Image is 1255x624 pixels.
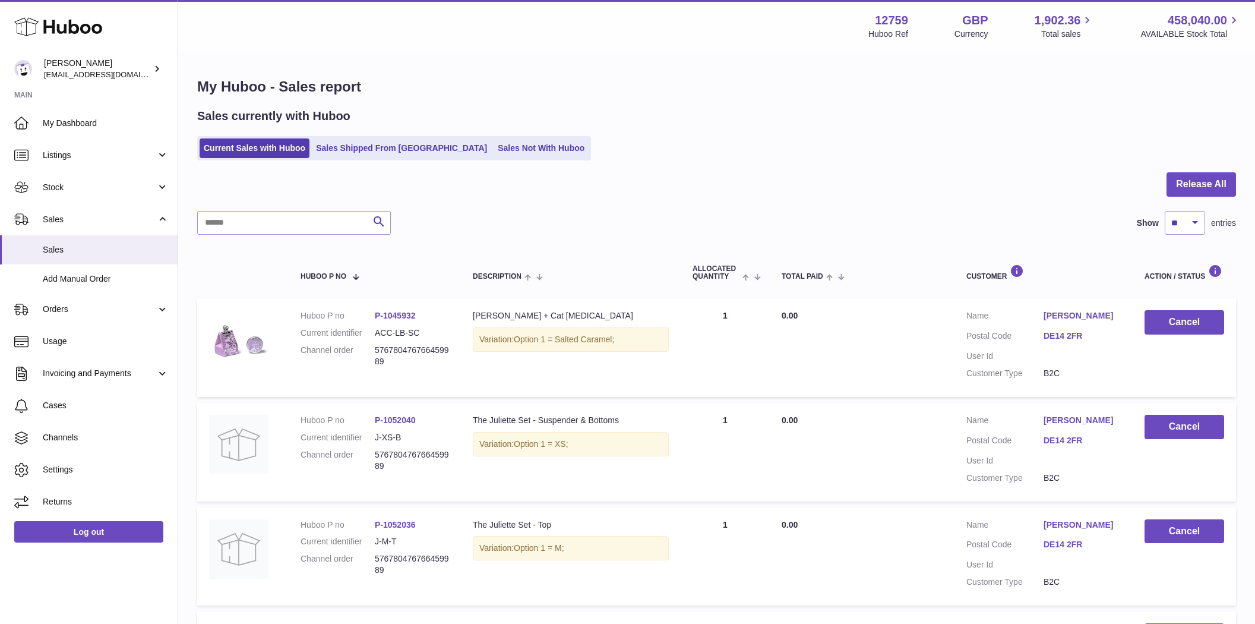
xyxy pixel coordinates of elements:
a: [PERSON_NAME] [1044,310,1121,322]
span: Returns [43,496,169,508]
span: 0.00 [782,311,798,320]
a: [PERSON_NAME] [1044,415,1121,426]
dd: ACC-LB-SC [375,327,449,339]
span: entries [1211,218,1236,229]
td: 1 [681,403,770,502]
a: DE14 2FR [1044,435,1121,446]
span: Usage [43,336,169,347]
span: ALLOCATED Quantity [693,265,739,281]
dd: J-XS-B [375,432,449,443]
div: Variation: [473,327,669,352]
a: DE14 2FR [1044,539,1121,550]
dd: B2C [1044,472,1121,484]
dt: Customer Type [966,472,1044,484]
a: Sales Shipped From [GEOGRAPHIC_DATA] [312,138,491,158]
dt: Name [966,415,1044,429]
span: Description [473,273,521,281]
a: DE14 2FR [1044,330,1121,342]
div: Variation: [473,536,669,560]
a: 458,040.00 AVAILABLE Stock Total [1140,12,1241,40]
dt: Channel order [301,449,375,472]
dt: Channel order [301,553,375,576]
h1: My Huboo - Sales report [197,77,1236,96]
span: Option 1 = M; [514,543,564,553]
span: Cases [43,400,169,411]
span: 0.00 [782,415,798,425]
dt: Huboo P no [301,310,375,322]
dd: 576780476766459989 [375,345,449,367]
span: 1,902.36 [1035,12,1081,29]
button: Cancel [1145,415,1224,439]
dt: Current identifier [301,536,375,547]
td: 1 [681,298,770,397]
span: Listings [43,150,156,161]
button: Release All [1167,172,1236,197]
span: Orders [43,304,156,315]
h2: Sales currently with Huboo [197,108,350,124]
dt: User Id [966,351,1044,362]
strong: GBP [962,12,988,29]
span: Total sales [1041,29,1094,40]
div: The Juliette Set - Suspender & Bottoms [473,415,669,426]
span: Add Manual Order [43,273,169,285]
span: Channels [43,432,169,443]
span: Option 1 = XS; [514,439,568,449]
span: Total paid [782,273,823,281]
dt: Current identifier [301,432,375,443]
td: 1 [681,508,770,606]
a: Current Sales with Huboo [200,138,309,158]
strong: 12759 [875,12,908,29]
div: [PERSON_NAME] [44,58,151,80]
span: Sales [43,214,156,225]
dt: Customer Type [966,576,1044,588]
span: My Dashboard [43,118,169,129]
span: [EMAIL_ADDRESS][DOMAIN_NAME] [44,70,175,79]
a: P-1052036 [375,520,416,530]
div: Action / Status [1145,264,1224,281]
dd: 576780476766459989 [375,553,449,576]
dt: Postal Code [966,539,1044,553]
div: [PERSON_NAME] + Cat [MEDICAL_DATA] [473,310,669,322]
span: Settings [43,464,169,475]
dt: User Id [966,559,1044,571]
div: Huboo Ref [868,29,908,40]
a: P-1052040 [375,415,416,425]
dt: Channel order [301,345,375,367]
img: no-photo.jpg [209,519,268,579]
dt: Huboo P no [301,415,375,426]
div: Customer [966,264,1121,281]
a: 1,902.36 Total sales [1035,12,1095,40]
a: P-1045932 [375,311,416,320]
dd: 576780476766459989 [375,449,449,472]
span: Stock [43,182,156,193]
img: sofiapanwar@unndr.com [14,60,32,78]
dd: J-M-T [375,536,449,547]
img: 11f7429fa4eebd38acead984da33eb81104f3cf04589fd23c597858cef326fbf_jpeg.webp [209,310,268,370]
span: Option 1 = Salted Caramel; [514,335,614,344]
dt: Name [966,519,1044,534]
dt: Postal Code [966,330,1044,345]
span: 0.00 [782,520,798,530]
dd: B2C [1044,368,1121,379]
dd: B2C [1044,576,1121,588]
label: Show [1137,218,1159,229]
div: Currency [954,29,988,40]
a: Sales Not With Huboo [494,138,589,158]
dt: Huboo P no [301,519,375,531]
span: Invoicing and Payments [43,368,156,379]
span: Huboo P no [301,273,346,281]
a: [PERSON_NAME] [1044,519,1121,531]
div: The Juliette Set - Top [473,519,669,531]
span: Sales [43,244,169,256]
dt: Customer Type [966,368,1044,379]
dt: Current identifier [301,327,375,339]
a: Log out [14,521,163,543]
button: Cancel [1145,519,1224,544]
img: no-photo.jpg [209,415,268,474]
span: 458,040.00 [1168,12,1227,29]
dt: Name [966,310,1044,324]
dt: Postal Code [966,435,1044,449]
button: Cancel [1145,310,1224,335]
span: AVAILABLE Stock Total [1140,29,1241,40]
div: Variation: [473,432,669,456]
